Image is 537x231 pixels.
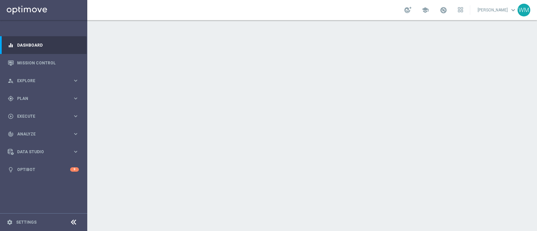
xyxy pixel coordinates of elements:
div: Dashboard [8,36,79,54]
div: Data Studio [8,149,72,155]
div: Optibot [8,161,79,178]
span: Analyze [17,132,72,136]
i: play_circle_outline [8,113,14,119]
div: Mission Control [8,54,79,72]
a: Mission Control [17,54,79,72]
div: 9 [70,167,79,172]
i: keyboard_arrow_right [72,113,79,119]
button: Data Studio keyboard_arrow_right [7,149,79,155]
a: [PERSON_NAME]keyboard_arrow_down [477,5,518,15]
button: person_search Explore keyboard_arrow_right [7,78,79,83]
button: equalizer Dashboard [7,43,79,48]
span: Data Studio [17,150,72,154]
i: person_search [8,78,14,84]
i: keyboard_arrow_right [72,95,79,102]
div: Explore [8,78,72,84]
span: Execute [17,114,72,118]
div: Plan [8,96,72,102]
button: lightbulb Optibot 9 [7,167,79,172]
span: school [422,6,429,14]
div: WM [518,4,530,16]
span: Plan [17,97,72,101]
i: gps_fixed [8,96,14,102]
a: Settings [16,220,37,224]
button: gps_fixed Plan keyboard_arrow_right [7,96,79,101]
div: Execute [8,113,72,119]
button: play_circle_outline Execute keyboard_arrow_right [7,114,79,119]
a: Dashboard [17,36,79,54]
i: keyboard_arrow_right [72,149,79,155]
i: equalizer [8,42,14,48]
span: keyboard_arrow_down [509,6,517,14]
i: lightbulb [8,167,14,173]
button: track_changes Analyze keyboard_arrow_right [7,131,79,137]
i: keyboard_arrow_right [72,77,79,84]
div: Analyze [8,131,72,137]
i: settings [7,219,13,225]
button: Mission Control [7,60,79,66]
a: Optibot [17,161,70,178]
i: track_changes [8,131,14,137]
span: Explore [17,79,72,83]
i: keyboard_arrow_right [72,131,79,137]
